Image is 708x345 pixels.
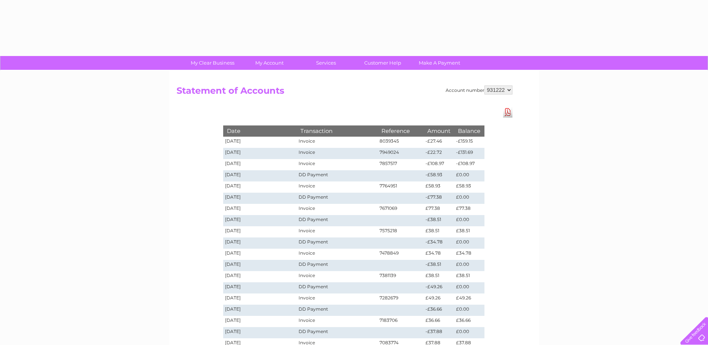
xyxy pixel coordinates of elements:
td: £0.00 [454,193,484,204]
td: [DATE] [223,271,297,282]
td: Invoice [297,148,377,159]
td: £34.78 [454,249,484,260]
th: Reference [378,125,424,136]
td: £0.00 [454,282,484,293]
td: -£108.97 [454,159,484,170]
th: Balance [454,125,484,136]
td: -£131.69 [454,148,484,159]
a: My Account [238,56,300,70]
a: Customer Help [352,56,414,70]
td: £0.00 [454,237,484,249]
td: -£22.72 [424,148,454,159]
td: DD Payment [297,282,377,293]
td: Invoice [297,181,377,193]
td: £49.26 [424,293,454,305]
td: Invoice [297,204,377,215]
td: -£58.93 [424,170,454,181]
td: [DATE] [223,282,297,293]
td: £38.51 [454,226,484,237]
td: DD Payment [297,305,377,316]
td: DD Payment [297,260,377,271]
td: [DATE] [223,305,297,316]
td: DD Payment [297,215,377,226]
th: Transaction [297,125,377,136]
h2: Statement of Accounts [177,86,512,100]
td: Invoice [297,226,377,237]
td: £36.66 [454,316,484,327]
td: [DATE] [223,226,297,237]
td: Invoice [297,293,377,305]
a: Download Pdf [503,107,512,118]
td: 7282679 [378,293,424,305]
td: £0.00 [454,215,484,226]
td: DD Payment [297,327,377,338]
td: DD Payment [297,193,377,204]
td: 7183706 [378,316,424,327]
td: -£108.97 [424,159,454,170]
td: DD Payment [297,170,377,181]
td: Invoice [297,137,377,148]
td: 7478849 [378,249,424,260]
td: -£38.51 [424,260,454,271]
td: -£36.66 [424,305,454,316]
td: 7575218 [378,226,424,237]
td: £0.00 [454,260,484,271]
td: [DATE] [223,260,297,271]
td: -£77.38 [424,193,454,204]
td: [DATE] [223,148,297,159]
td: Invoice [297,271,377,282]
td: 7857517 [378,159,424,170]
a: Services [295,56,357,70]
td: 7764951 [378,181,424,193]
td: -£34.78 [424,237,454,249]
a: My Clear Business [182,56,243,70]
td: [DATE] [223,204,297,215]
td: £77.38 [454,204,484,215]
td: -£159.15 [454,137,484,148]
td: DD Payment [297,237,377,249]
td: Invoice [297,159,377,170]
td: [DATE] [223,249,297,260]
td: [DATE] [223,193,297,204]
td: -£49.26 [424,282,454,293]
td: £0.00 [454,327,484,338]
td: [DATE] [223,181,297,193]
th: Date [223,125,297,136]
td: 7949024 [378,148,424,159]
td: Invoice [297,249,377,260]
td: [DATE] [223,316,297,327]
td: £0.00 [454,170,484,181]
td: [DATE] [223,215,297,226]
td: £38.51 [424,271,454,282]
div: Account number [446,86,512,94]
td: Invoice [297,316,377,327]
td: [DATE] [223,137,297,148]
a: Make A Payment [409,56,470,70]
td: [DATE] [223,327,297,338]
td: -£37.88 [424,327,454,338]
td: £77.38 [424,204,454,215]
td: 7381139 [378,271,424,282]
td: £0.00 [454,305,484,316]
td: 7671069 [378,204,424,215]
td: -£38.51 [424,215,454,226]
td: [DATE] [223,159,297,170]
td: £38.51 [454,271,484,282]
td: [DATE] [223,170,297,181]
td: £58.93 [424,181,454,193]
td: £49.26 [454,293,484,305]
td: -£27.46 [424,137,454,148]
td: 8039345 [378,137,424,148]
td: £58.93 [454,181,484,193]
td: £34.78 [424,249,454,260]
th: Amount [424,125,454,136]
td: [DATE] [223,237,297,249]
td: £36.66 [424,316,454,327]
td: £38.51 [424,226,454,237]
td: [DATE] [223,293,297,305]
